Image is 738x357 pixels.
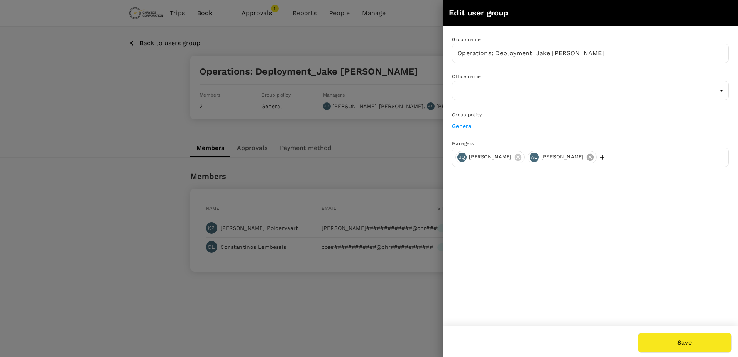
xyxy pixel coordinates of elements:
a: General [452,123,473,129]
span: Group name [452,37,481,42]
span: [PERSON_NAME] [464,153,516,161]
div: JQ[PERSON_NAME] [455,151,525,163]
div: AC[PERSON_NAME] [528,151,597,163]
div: Edit user group [449,7,719,19]
button: close [719,6,732,19]
div: ​ [452,81,729,100]
span: [PERSON_NAME] [537,153,588,161]
button: Save [638,333,732,353]
div: JQ [457,153,467,162]
span: Managers [452,141,474,146]
span: Office name [452,74,481,79]
div: AC [530,153,539,162]
span: Group policy [452,112,482,117]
